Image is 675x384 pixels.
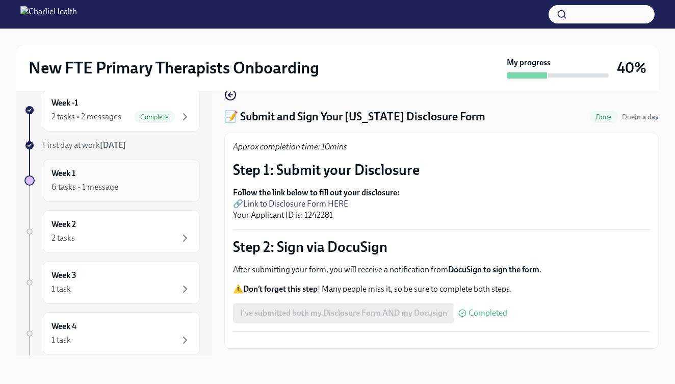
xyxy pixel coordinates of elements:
[469,309,507,317] span: Completed
[43,140,126,150] span: First day at work
[233,188,400,197] strong: Follow the link below to fill out your disclosure:
[233,238,650,256] p: Step 2: Sign via DocuSign
[24,140,200,151] a: First day at work[DATE]
[20,6,77,22] img: CharlieHealth
[51,321,76,332] h6: Week 4
[507,57,551,68] strong: My progress
[24,89,200,132] a: Week -12 tasks • 2 messagesComplete
[243,199,348,209] a: Link to Disclosure Form HERE
[51,111,121,122] div: 2 tasks • 2 messages
[51,270,76,281] h6: Week 3
[224,109,485,124] h4: 📝 Submit and Sign Your [US_STATE] Disclosure Form
[100,140,126,150] strong: [DATE]
[51,284,71,295] div: 1 task
[590,113,618,121] span: Done
[51,335,71,346] div: 1 task
[635,113,659,121] strong: in a day
[24,159,200,202] a: Week 16 tasks • 1 message
[617,59,646,77] h3: 40%
[24,210,200,253] a: Week 22 tasks
[233,142,347,151] em: Approx completion time: 10mins
[51,97,78,109] h6: Week -1
[51,233,75,244] div: 2 tasks
[51,219,76,230] h6: Week 2
[622,113,659,121] span: Due
[134,113,175,121] span: Complete
[448,265,539,274] strong: DocuSign to sign the form
[233,284,650,295] p: ⚠️ ! Many people miss it, so be sure to complete both steps.
[51,168,75,179] h6: Week 1
[233,264,650,275] p: After submitting your form, you will receive a notification from .
[233,161,650,179] p: Step 1: Submit your Disclosure
[29,58,319,78] h2: New FTE Primary Therapists Onboarding
[24,261,200,304] a: Week 31 task
[51,182,118,193] div: 6 tasks • 1 message
[622,112,659,122] span: August 22nd, 2025 10:00
[24,312,200,355] a: Week 41 task
[243,284,318,294] strong: Don’t forget this step
[233,187,650,221] p: 🔗 Your Applicant ID is: 1242281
